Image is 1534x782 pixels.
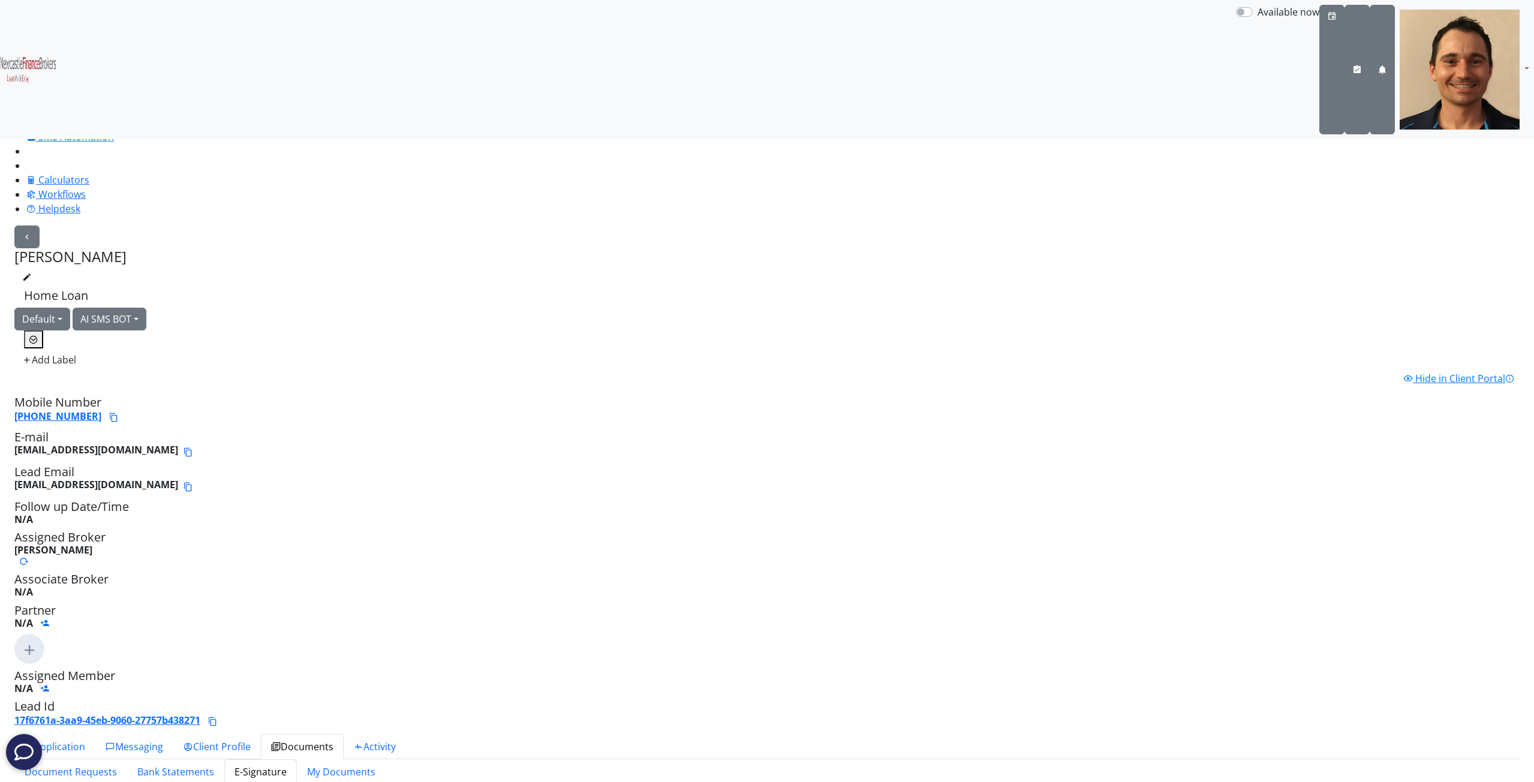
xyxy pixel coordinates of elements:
[24,288,137,303] h5: Home Loan
[14,479,178,495] b: [EMAIL_ADDRESS][DOMAIN_NAME]
[14,682,33,695] b: N/A
[1403,372,1515,385] a: Hide in Client Portal
[14,603,1520,629] h5: Partner
[14,634,44,664] img: Click to add new member
[14,585,33,598] b: N/A
[26,130,114,143] a: SMS Automation
[14,308,70,330] button: Default
[14,498,129,515] span: Follow up Date/Time
[1400,10,1520,130] img: d9df0ad3-c6af-46dd-a355-72ef7f6afda3-637400917012654623.png
[14,465,1520,495] h5: Lead Email
[14,410,101,423] a: [PHONE_NUMBER]
[1258,5,1319,19] span: Available now
[173,734,261,759] a: Client Profile
[14,572,1520,598] h5: Associate Broker
[26,202,80,215] a: Helpdesk
[183,479,194,495] button: Copy email
[38,173,89,187] span: Calculators
[14,543,92,557] b: [PERSON_NAME]
[344,734,406,759] a: Activity
[207,714,218,729] button: Copy lead id
[14,699,1520,729] h5: Lead Id
[95,734,173,759] a: Messaging
[26,188,86,201] a: Workflows
[14,348,84,371] button: Add Label
[14,734,95,759] a: Application
[14,248,146,266] h4: [PERSON_NAME]
[14,513,33,526] b: N/A
[14,530,1520,567] h5: Assigned Broker
[14,430,1520,460] h5: E-mail
[73,308,146,330] button: AI SMS BOT
[183,444,194,460] button: Copy email
[14,395,1520,425] h5: Mobile Number
[14,714,200,727] a: 17f6761a-3aa9-45eb-9060-27757b438271
[38,188,86,201] span: Workflows
[14,669,1520,694] h5: Assigned Member
[38,202,80,215] span: Helpdesk
[109,410,119,425] button: Copy phone
[26,173,89,187] a: Calculators
[1415,372,1515,385] span: Hide in Client Portal
[14,616,33,630] b: N/A
[261,734,344,759] a: Documents
[14,444,178,460] b: [EMAIL_ADDRESS][DOMAIN_NAME]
